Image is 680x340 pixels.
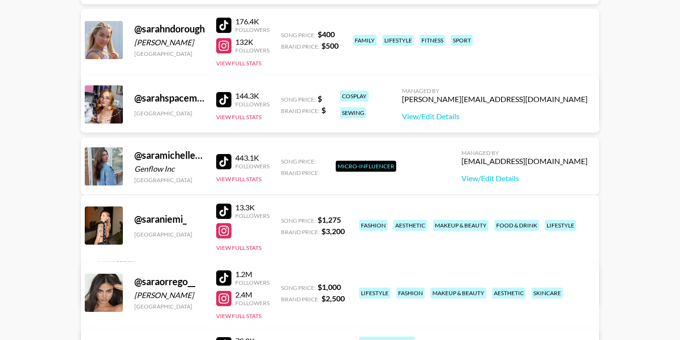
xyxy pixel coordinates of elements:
[235,153,270,163] div: 443.1K
[134,290,205,300] div: [PERSON_NAME]
[216,244,261,251] button: View Full Stats
[433,220,489,231] div: makeup & beauty
[281,31,316,39] span: Song Price:
[134,50,205,57] div: [GEOGRAPHIC_DATA]
[98,259,284,267] div: Managed By
[235,279,270,286] div: Followers
[134,231,205,238] div: [GEOGRAPHIC_DATA]
[134,110,205,117] div: [GEOGRAPHIC_DATA]
[235,290,270,299] div: 2.4M
[382,35,414,46] div: lifestyle
[235,37,270,47] div: 132K
[98,328,284,335] div: Managed By
[318,282,341,291] strong: $ 1,000
[134,23,205,35] div: @ sarahndorough
[430,288,486,299] div: makeup & beauty
[353,35,377,46] div: family
[281,169,320,176] span: Brand Price:
[281,158,316,165] span: Song Price:
[216,60,261,67] button: View Full Stats
[340,107,366,118] div: sewing
[359,220,388,231] div: fashion
[281,96,316,103] span: Song Price:
[318,215,341,224] strong: $ 1,275
[134,92,205,104] div: @ sarahspaceman
[321,41,339,50] strong: $ 500
[531,288,563,299] div: skincare
[281,296,320,303] span: Brand Price:
[340,91,369,102] div: cosplay
[216,175,261,183] button: View Full Stats
[451,35,473,46] div: sport
[336,161,396,172] div: Micro-Influencer
[235,101,270,108] div: Followers
[420,35,445,46] div: fitness
[321,227,345,236] strong: $ 3,200
[134,176,205,184] div: [GEOGRAPHIC_DATA]
[235,212,270,219] div: Followers
[134,164,205,174] div: Genflow Inc
[321,105,326,114] strong: $
[461,174,588,183] a: View/Edit Details
[321,294,345,303] strong: $ 2,500
[235,91,270,101] div: 144.3K
[134,213,205,225] div: @ saraniemi_
[281,284,316,291] span: Song Price:
[235,299,270,307] div: Followers
[545,220,576,231] div: lifestyle
[235,269,270,279] div: 1.2M
[396,288,425,299] div: fashion
[235,203,270,212] div: 13.3K
[318,94,322,103] strong: $
[216,312,261,319] button: View Full Stats
[402,112,588,121] a: View/Edit Details
[281,217,316,224] span: Song Price:
[235,163,270,170] div: Followers
[281,228,320,236] span: Brand Price:
[461,156,588,166] div: [EMAIL_ADDRESS][DOMAIN_NAME]
[134,303,205,310] div: [GEOGRAPHIC_DATA]
[402,94,588,104] div: [PERSON_NAME][EMAIL_ADDRESS][DOMAIN_NAME]
[402,87,588,94] div: Managed By
[134,38,205,47] div: [PERSON_NAME]
[216,113,261,121] button: View Full Stats
[235,26,270,33] div: Followers
[494,220,539,231] div: food & drink
[359,288,390,299] div: lifestyle
[318,30,335,39] strong: $ 400
[98,75,284,82] div: Managed By
[393,220,427,231] div: aesthetic
[461,149,588,156] div: Managed By
[235,47,270,54] div: Followers
[134,276,205,288] div: @ saraorrego__
[281,107,320,114] span: Brand Price:
[134,149,205,161] div: @ saramichelle_bb
[281,43,320,50] span: Brand Price:
[492,288,526,299] div: aesthetic
[235,17,270,26] div: 176.4K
